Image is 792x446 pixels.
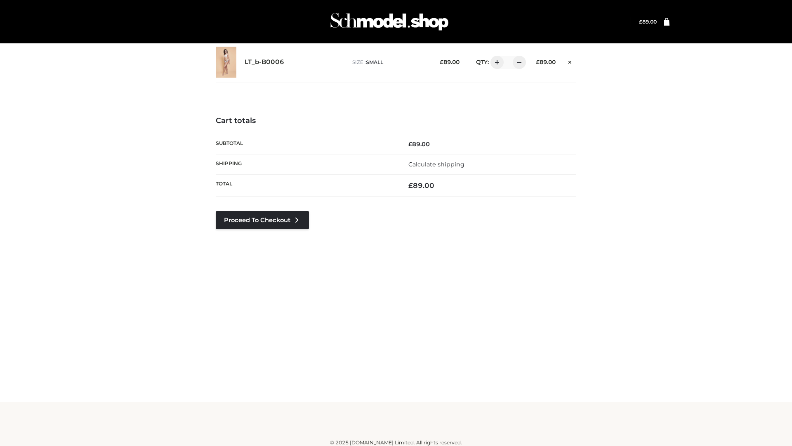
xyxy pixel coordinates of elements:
div: QTY: [468,56,523,69]
th: Total [216,175,396,197]
img: LT_b-B0006 - SMALL [216,47,236,78]
a: Remove this item [564,56,576,66]
bdi: 89.00 [639,19,657,25]
bdi: 89.00 [536,59,556,65]
img: Schmodel Admin 964 [328,5,451,38]
bdi: 89.00 [440,59,460,65]
span: £ [536,59,540,65]
span: £ [440,59,443,65]
p: size : [352,59,427,66]
a: £89.00 [639,19,657,25]
span: £ [408,140,412,148]
a: LT_b-B0006 [245,58,284,66]
span: SMALL [366,59,383,65]
th: Shipping [216,154,396,174]
bdi: 89.00 [408,181,434,190]
a: Calculate shipping [408,161,464,168]
th: Subtotal [216,134,396,154]
h4: Cart totals [216,116,576,126]
span: £ [639,19,642,25]
a: Proceed to Checkout [216,211,309,229]
bdi: 89.00 [408,140,430,148]
span: £ [408,181,413,190]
